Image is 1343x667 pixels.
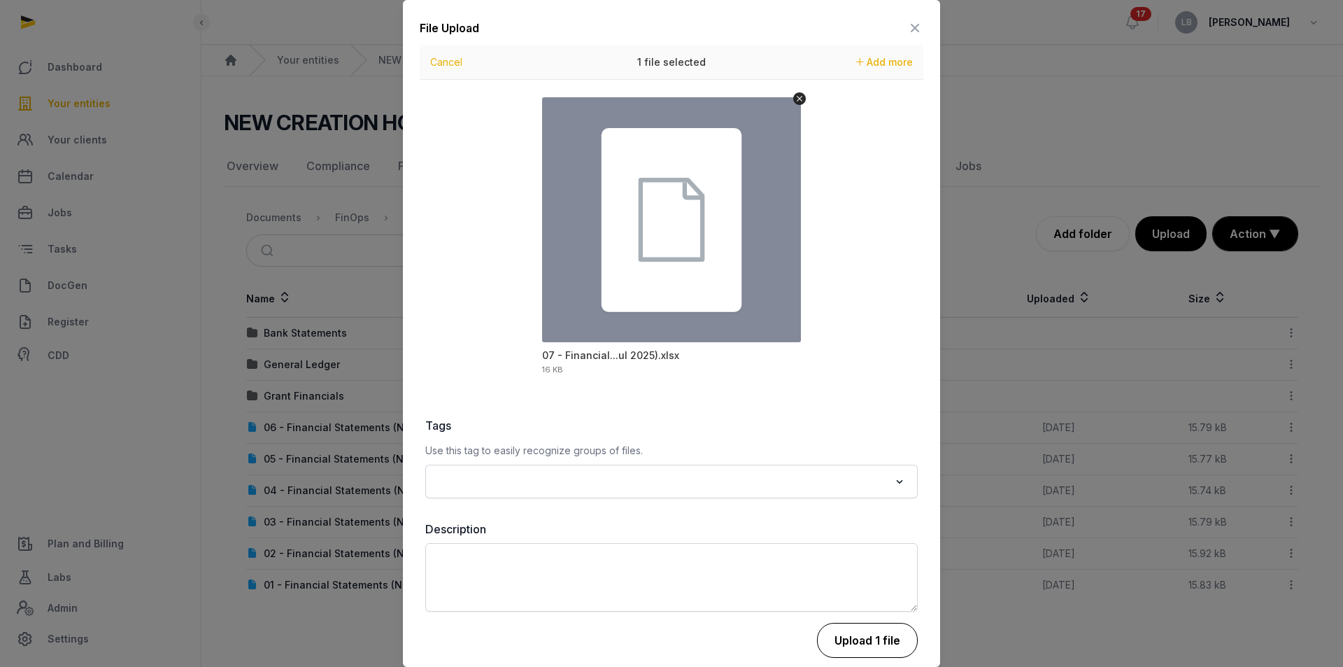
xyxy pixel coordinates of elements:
[542,349,679,363] div: 07 - Financial Statements (NCHM, Jul 2025).xlsx
[567,45,776,80] div: 1 file selected
[426,52,467,72] button: Cancel
[425,417,918,434] label: Tags
[432,469,911,494] div: Search for option
[425,521,918,538] label: Description
[851,52,918,72] button: Add more files
[434,472,889,491] input: Search for option
[793,92,806,105] button: Remove file
[425,442,918,459] p: Use this tag to easily recognize groups of files.
[817,623,918,658] button: Upload 1 file
[542,366,563,374] div: 16 KB
[420,45,923,395] div: Uppy Dashboard
[420,20,479,36] div: File Upload
[867,56,913,68] span: Add more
